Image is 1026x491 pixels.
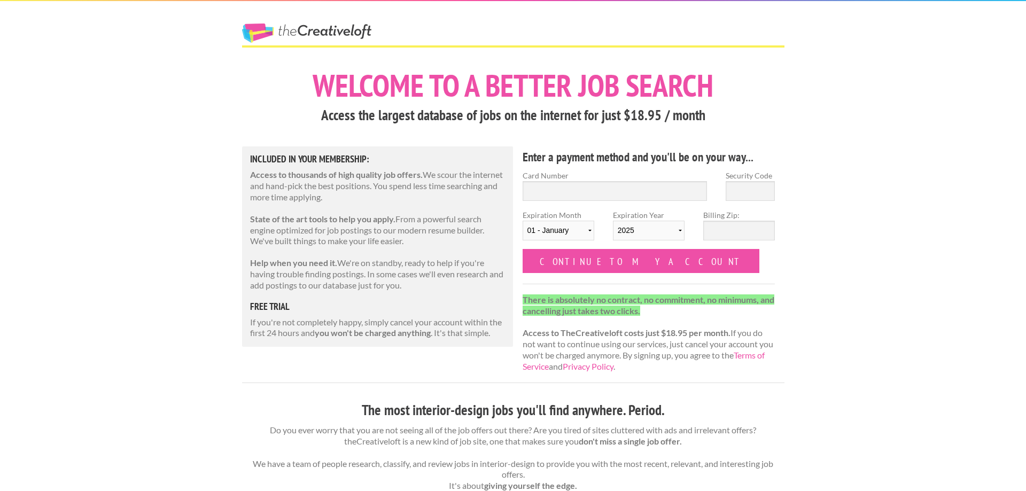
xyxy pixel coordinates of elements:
label: Expiration Year [613,209,685,249]
label: Card Number [523,170,708,181]
a: Terms of Service [523,350,765,371]
h4: Enter a payment method and you'll be on your way... [523,149,775,166]
p: From a powerful search engine optimized for job postings to our modern resume builder. We've buil... [250,214,506,247]
label: Security Code [726,170,775,181]
strong: don't miss a single job offer. [579,436,682,446]
h3: Access the largest database of jobs on the internet for just $18.95 / month [242,105,784,126]
a: Privacy Policy [563,361,613,371]
a: The Creative Loft [242,24,371,43]
h5: Included in Your Membership: [250,154,506,164]
strong: giving yourself the edge. [484,480,577,490]
h3: The most interior-design jobs you'll find anywhere. Period. [242,400,784,420]
input: Continue to my account [523,249,760,273]
strong: Access to thousands of high quality job offers. [250,169,423,180]
p: If you're not completely happy, simply cancel your account within the first 24 hours and . It's t... [250,317,506,339]
p: We scour the internet and hand-pick the best positions. You spend less time searching and more ti... [250,169,506,202]
p: We're on standby, ready to help if you're having trouble finding postings. In some cases we'll ev... [250,258,506,291]
p: If you do not want to continue using our services, just cancel your account you won't be charged ... [523,294,775,372]
strong: Access to TheCreativeloft costs just $18.95 per month. [523,328,730,338]
strong: There is absolutely no contract, no commitment, no minimums, and cancelling just takes two clicks. [523,294,774,316]
h1: Welcome to a better job search [242,70,784,101]
strong: you won't be charged anything [315,328,431,338]
select: Expiration Year [613,221,685,240]
label: Billing Zip: [703,209,775,221]
strong: State of the art tools to help you apply. [250,214,395,224]
strong: Help when you need it. [250,258,337,268]
select: Expiration Month [523,221,594,240]
h5: free trial [250,302,506,311]
label: Expiration Month [523,209,594,249]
